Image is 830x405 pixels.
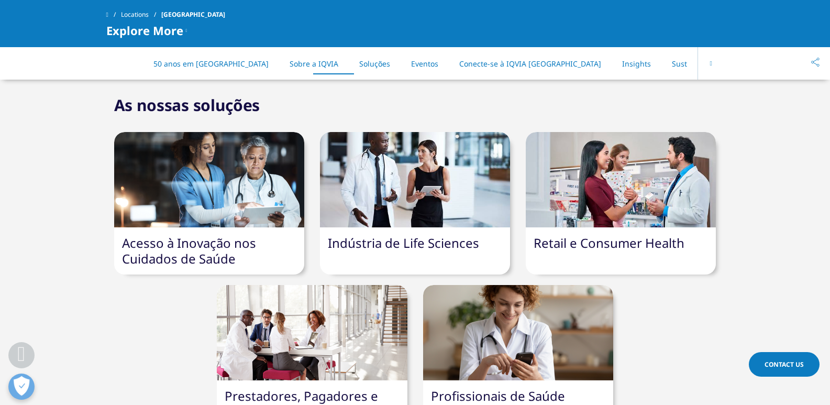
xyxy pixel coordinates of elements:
[290,59,338,69] a: Sobre a IQVIA
[114,95,260,116] h2: As nossas soluções
[749,352,820,377] a: Contact Us
[622,59,651,69] a: Insights
[459,59,601,69] a: Conecte-se à IQVIA [GEOGRAPHIC_DATA]
[106,24,183,37] span: Explore More
[122,234,256,267] a: Acesso à Inovação nos Cuidados de Saúde
[411,59,438,69] a: Eventos
[431,387,565,404] a: Profissionais de Saúde
[161,5,225,24] span: [GEOGRAPHIC_DATA]
[534,234,684,251] a: Retail e Consumer Health
[765,360,804,369] span: Contact Us
[8,374,35,400] button: Abrir preferências
[672,59,781,69] a: Sustentabilidade e Governação
[121,5,161,24] a: Locations
[153,59,269,69] a: 50 anos em [GEOGRAPHIC_DATA]
[359,59,390,69] a: Soluções
[328,234,479,251] a: Indústria de Life Sciences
